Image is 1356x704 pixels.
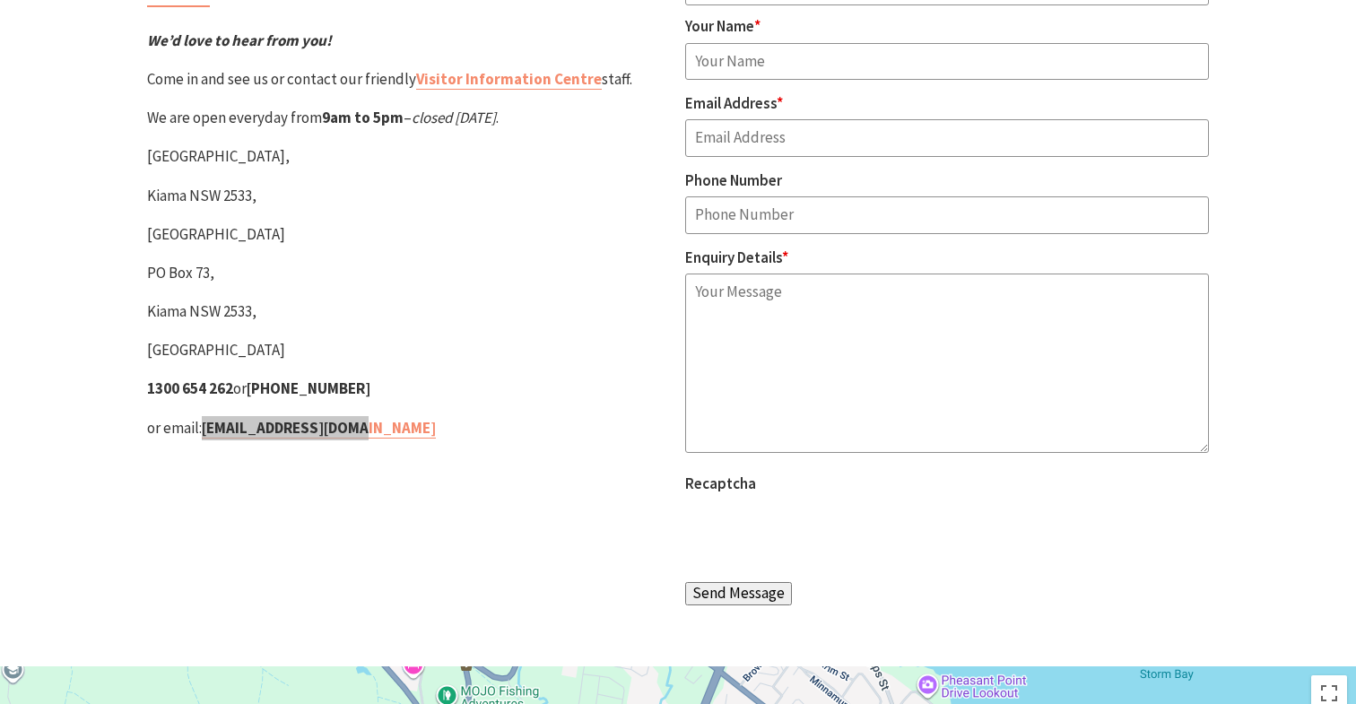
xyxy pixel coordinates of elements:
input: Your Name [685,43,1209,81]
p: [GEOGRAPHIC_DATA] [147,338,671,362]
p: [GEOGRAPHIC_DATA], [147,144,671,169]
label: Your Name [685,16,761,36]
strong: 1300 654 262 [147,378,233,398]
p: Kiama NSW 2533, [147,300,671,324]
strong: 9am to 5pm [322,108,404,127]
a: [EMAIL_ADDRESS][DOMAIN_NAME] [202,418,436,439]
label: Phone Number [685,170,782,190]
label: Email Address [685,93,783,113]
p: We are open everyday from – . [147,106,671,130]
iframe: reCAPTCHA [685,500,958,569]
label: Recaptcha [685,474,756,493]
em: We’d love to hear from you! [147,30,332,50]
a: Visitor Information Centre [416,69,602,90]
input: Send Message [685,582,792,605]
p: Kiama NSW 2533, [147,184,671,208]
input: Phone Number [685,196,1209,234]
input: Email Address [685,119,1209,157]
p: [GEOGRAPHIC_DATA] [147,222,671,247]
em: closed [DATE] [412,108,496,127]
strong: [PHONE_NUMBER] [247,378,370,398]
p: or email: [147,416,671,440]
p: or [147,377,671,401]
p: PO Box 73, [147,261,671,285]
p: Come in and see us or contact our friendly staff. [147,67,671,91]
label: Enquiry Details [685,248,788,267]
